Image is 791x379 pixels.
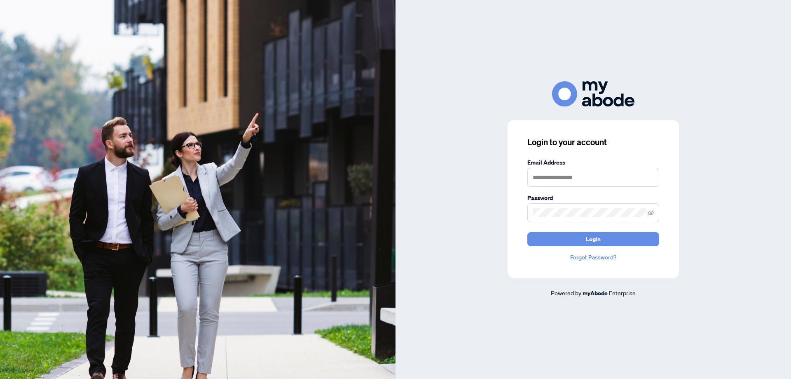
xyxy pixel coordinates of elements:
[527,137,659,148] h3: Login to your account
[586,233,601,246] span: Login
[552,81,634,106] img: ma-logo
[551,289,581,297] span: Powered by
[527,253,659,262] a: Forgot Password?
[527,193,659,202] label: Password
[583,289,608,298] a: myAbode
[527,232,659,246] button: Login
[527,158,659,167] label: Email Address
[648,210,654,216] span: eye-invisible
[609,289,636,297] span: Enterprise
